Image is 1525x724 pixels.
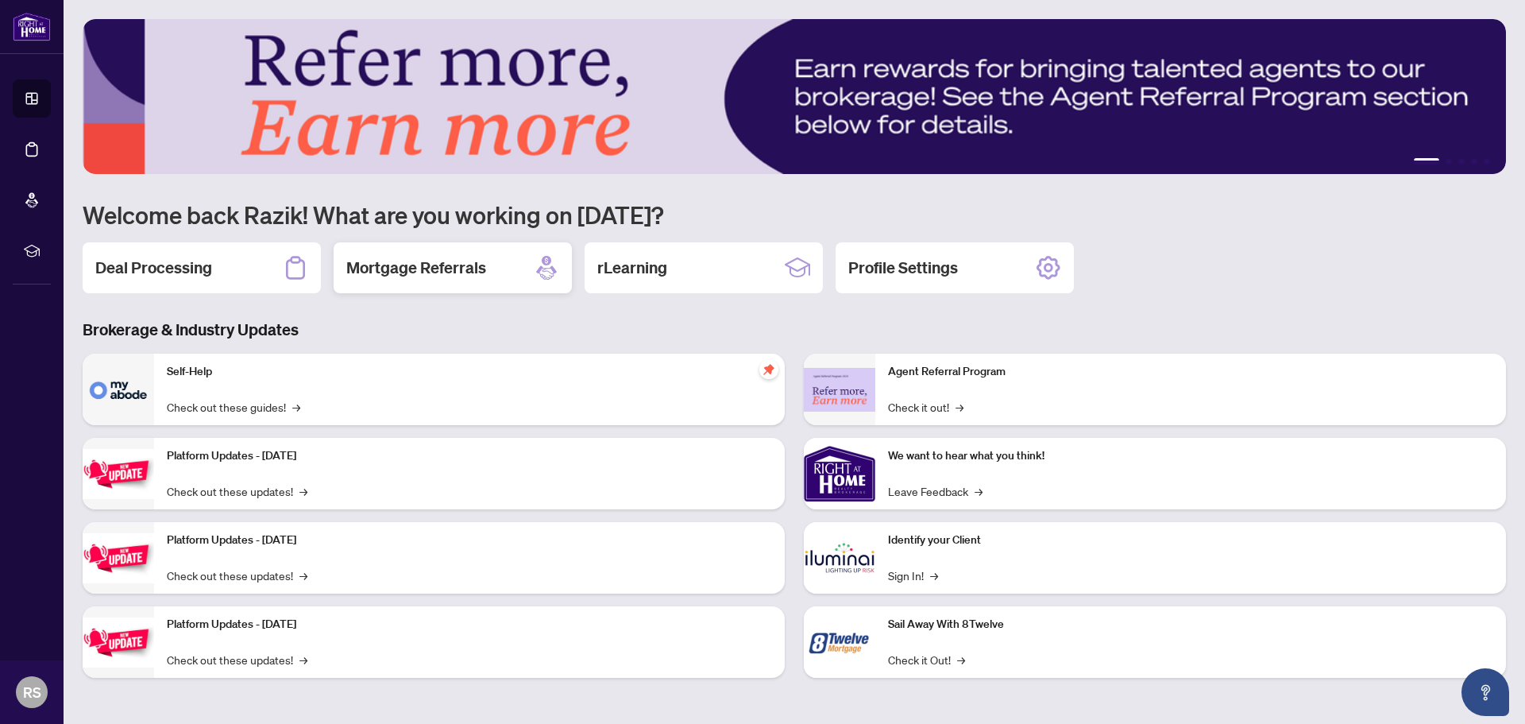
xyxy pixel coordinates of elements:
[167,616,772,633] p: Platform Updates - [DATE]
[167,363,772,381] p: Self-Help
[888,363,1493,381] p: Agent Referral Program
[95,257,212,279] h2: Deal Processing
[23,681,41,703] span: RS
[83,533,154,583] img: Platform Updates - July 8, 2025
[292,398,300,416] span: →
[167,398,300,416] a: Check out these guides!→
[83,449,154,499] img: Platform Updates - July 21, 2025
[759,360,778,379] span: pushpin
[167,447,772,465] p: Platform Updates - [DATE]
[1414,158,1439,165] button: 1
[1471,158,1477,165] button: 4
[888,651,965,668] a: Check it Out!→
[1461,668,1509,716] button: Open asap
[83,354,154,425] img: Self-Help
[83,319,1506,341] h3: Brokerage & Industry Updates
[597,257,667,279] h2: rLearning
[956,398,963,416] span: →
[167,532,772,549] p: Platform Updates - [DATE]
[167,567,307,584] a: Check out these updates!→
[1458,158,1465,165] button: 3
[888,532,1493,549] p: Identify your Client
[804,438,875,509] img: We want to hear what you think!
[346,257,486,279] h2: Mortgage Referrals
[888,447,1493,465] p: We want to hear what you think!
[804,522,875,594] img: Identify your Client
[804,368,875,412] img: Agent Referral Program
[975,482,983,500] span: →
[930,567,938,584] span: →
[299,567,307,584] span: →
[13,12,51,41] img: logo
[957,651,965,668] span: →
[848,257,958,279] h2: Profile Settings
[1484,158,1490,165] button: 5
[804,606,875,678] img: Sail Away With 8Twelve
[888,567,938,584] a: Sign In!→
[167,482,307,500] a: Check out these updates!→
[299,651,307,668] span: →
[167,651,307,668] a: Check out these updates!→
[83,618,154,668] img: Platform Updates - June 23, 2025
[888,482,983,500] a: Leave Feedback→
[299,482,307,500] span: →
[1446,158,1452,165] button: 2
[83,199,1506,230] h1: Welcome back Razik! What are you working on [DATE]?
[888,616,1493,633] p: Sail Away With 8Twelve
[83,19,1506,174] img: Slide 0
[888,398,963,416] a: Check it out!→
